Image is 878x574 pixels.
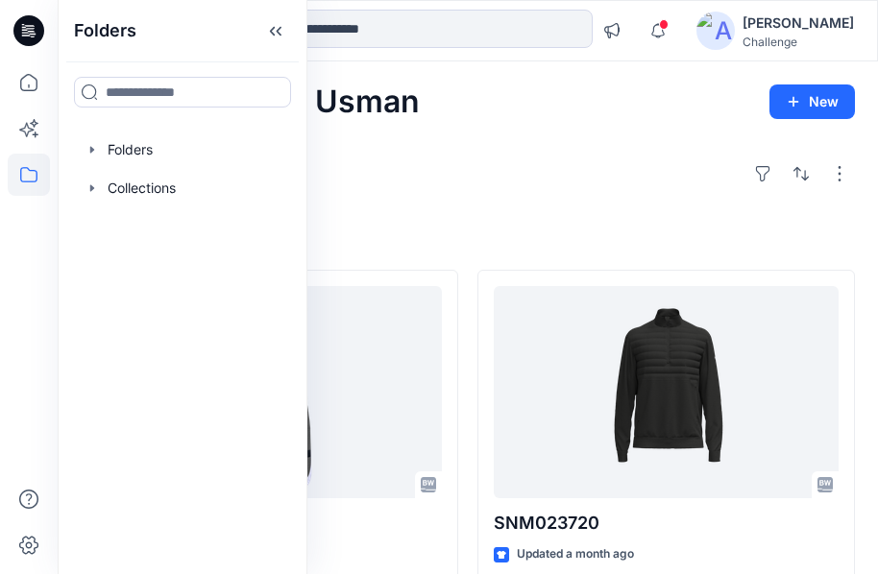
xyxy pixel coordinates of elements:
[81,227,855,251] h4: Styles
[494,510,839,537] p: SNM023720
[517,544,634,564] p: Updated a month ago
[696,12,735,50] img: avatar
[743,12,854,35] div: [PERSON_NAME]
[494,286,839,499] a: SNM023720
[769,84,855,119] button: New
[743,35,854,49] div: Challenge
